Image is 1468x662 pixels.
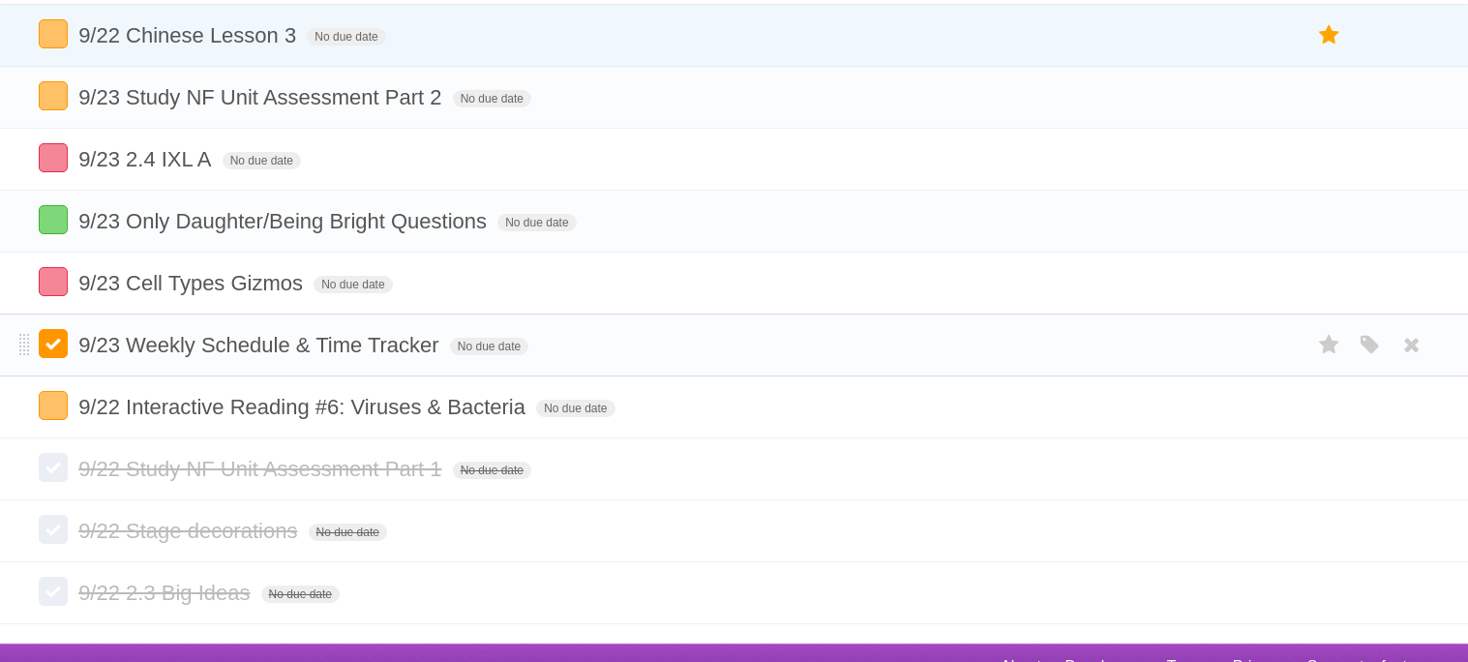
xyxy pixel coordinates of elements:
span: No due date [309,524,387,541]
label: Done [39,267,68,296]
span: 9/22 Chinese Lesson 3 [78,23,301,47]
span: 9/23 Study NF Unit Assessment Part 2 [78,85,446,109]
label: Done [39,329,68,358]
span: No due date [453,90,531,107]
label: Star task [1311,19,1348,51]
label: Done [39,453,68,482]
span: 9/23 Only Daughter/Being Bright Questions [78,209,492,233]
label: Done [39,577,68,606]
span: 9/23 Weekly Schedule & Time Tracker [78,333,444,357]
label: Done [39,205,68,234]
span: 9/23 Cell Types Gizmos [78,271,308,295]
span: No due date [536,400,614,417]
span: No due date [223,152,301,169]
label: Done [39,19,68,48]
span: No due date [307,28,385,45]
span: 9/23 2.4 IXL A [78,147,216,171]
span: 9/22 Interactive Reading #6: Viruses & Bacteria [78,395,530,419]
span: No due date [314,276,392,293]
span: No due date [450,338,528,355]
label: Star task [1311,329,1348,361]
label: Done [39,143,68,172]
label: Done [39,515,68,544]
span: No due date [453,462,531,479]
span: No due date [497,214,576,231]
span: 9/22 Stage decorations [78,519,302,543]
span: No due date [261,586,340,603]
label: Done [39,81,68,110]
span: 9/22 2.3 Big Ideas [78,581,255,605]
label: Done [39,391,68,420]
span: 9/22 Study NF Unit Assessment Part 1 [78,457,446,481]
